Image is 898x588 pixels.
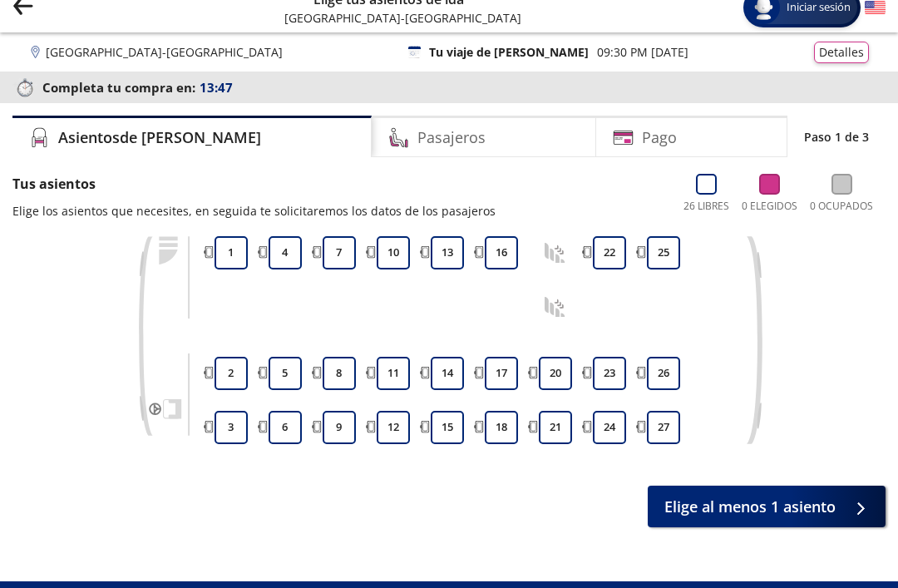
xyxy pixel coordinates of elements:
p: Tus asientos [12,174,496,194]
button: 2 [215,357,248,390]
button: 3 [215,411,248,444]
button: 22 [593,236,626,269]
button: 10 [377,236,410,269]
button: 18 [485,411,518,444]
h4: Asientos de [PERSON_NAME] [58,126,261,149]
button: 1 [215,236,248,269]
span: 13:47 [200,78,233,97]
button: 20 [539,357,572,390]
p: Paso 1 de 3 [804,128,869,146]
h4: Pasajeros [417,126,486,149]
button: Elige al menos 1 asiento [648,486,886,527]
button: 17 [485,357,518,390]
p: Completa tu compra en : [12,76,886,99]
button: 5 [269,357,302,390]
button: 4 [269,236,302,269]
button: 13 [431,236,464,269]
p: [GEOGRAPHIC_DATA] - [GEOGRAPHIC_DATA] [284,9,492,27]
p: [GEOGRAPHIC_DATA] - [GEOGRAPHIC_DATA] [46,43,283,61]
p: Elige los asientos que necesites, en seguida te solicitaremos los datos de los pasajeros [12,202,496,220]
p: 0 Ocupados [810,199,873,214]
button: 14 [431,357,464,390]
button: 12 [377,411,410,444]
p: Tu viaje de [PERSON_NAME] [429,43,589,61]
button: 9 [323,411,356,444]
button: 8 [323,357,356,390]
button: 7 [323,236,356,269]
button: 26 [647,357,680,390]
button: 24 [593,411,626,444]
button: 6 [269,411,302,444]
button: 16 [485,236,518,269]
button: 25 [647,236,680,269]
p: 26 Libres [683,199,729,214]
button: 11 [377,357,410,390]
button: 27 [647,411,680,444]
p: 0 Elegidos [742,199,797,214]
p: 09:30 PM [DATE] [597,43,688,61]
span: Elige al menos 1 asiento [664,496,836,518]
button: Detalles [814,42,869,63]
button: 23 [593,357,626,390]
button: 15 [431,411,464,444]
button: 21 [539,411,572,444]
h4: Pago [642,126,677,149]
